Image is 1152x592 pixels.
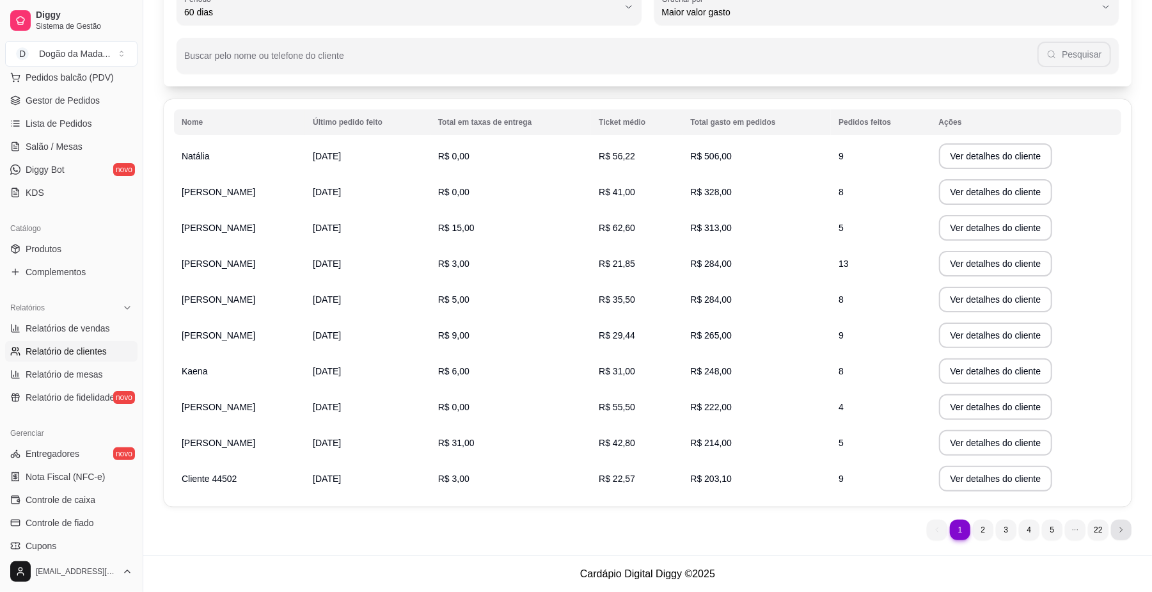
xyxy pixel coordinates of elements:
span: Relatórios [10,303,45,313]
span: Diggy [36,10,132,21]
th: Total gasto em pedidos [683,109,832,135]
li: pagination item 5 [1042,520,1062,540]
span: R$ 0,00 [438,151,469,161]
button: Ver detalhes do cliente [939,323,1053,348]
span: Nota Fiscal (NFC-e) [26,470,105,483]
a: Salão / Mesas [5,136,138,157]
li: pagination item 3 [996,520,1016,540]
button: Ver detalhes do cliente [939,466,1053,492]
span: [PERSON_NAME] [182,330,255,340]
span: 13 [839,259,849,269]
button: Ver detalhes do cliente [939,251,1053,276]
span: R$ 3,00 [438,259,469,269]
span: R$ 31,00 [438,438,475,448]
span: 5 [839,223,844,233]
span: [DATE] [313,151,341,161]
span: [PERSON_NAME] [182,223,255,233]
span: Lista de Pedidos [26,117,92,130]
button: Pedidos balcão (PDV) [5,67,138,88]
span: [PERSON_NAME] [182,294,255,305]
a: Controle de fiado [5,513,138,533]
span: Cliente 44502 [182,474,237,484]
span: R$ 313,00 [691,223,732,233]
span: [DATE] [313,474,341,484]
span: Relatório de clientes [26,345,107,358]
span: R$ 6,00 [438,366,469,376]
span: 4 [839,402,844,412]
span: 9 [839,330,844,340]
a: Gestor de Pedidos [5,90,138,111]
span: R$ 203,10 [691,474,732,484]
span: [PERSON_NAME] [182,402,255,412]
button: Ver detalhes do cliente [939,287,1053,312]
span: Kaena [182,366,207,376]
span: 8 [839,366,844,376]
nav: pagination navigation [920,513,1138,547]
span: Produtos [26,243,61,255]
span: Entregadores [26,447,79,460]
th: Nome [174,109,305,135]
span: [EMAIL_ADDRESS][DOMAIN_NAME] [36,566,117,577]
span: [DATE] [313,259,341,269]
a: Relatório de mesas [5,364,138,385]
span: [PERSON_NAME] [182,187,255,197]
a: Relatório de fidelidadenovo [5,387,138,408]
span: R$ 214,00 [691,438,732,448]
span: Maior valor gasto [662,6,1096,19]
th: Pedidos feitos [831,109,931,135]
span: R$ 55,50 [599,402,635,412]
li: pagination item 4 [1019,520,1039,540]
span: KDS [26,186,44,199]
span: R$ 56,22 [599,151,635,161]
a: DiggySistema de Gestão [5,5,138,36]
span: Diggy Bot [26,163,65,176]
span: D [16,47,29,60]
span: R$ 22,57 [599,474,635,484]
span: R$ 29,44 [599,330,635,340]
span: R$ 62,60 [599,223,635,233]
a: Lista de Pedidos [5,113,138,134]
a: Relatório de clientes [5,341,138,362]
span: [DATE] [313,294,341,305]
button: Select a team [5,41,138,67]
li: next page button [1111,520,1132,540]
span: Controle de caixa [26,493,95,506]
span: Sistema de Gestão [36,21,132,31]
footer: Cardápio Digital Diggy © 2025 [143,556,1152,592]
span: R$ 21,85 [599,259,635,269]
li: pagination item 2 [973,520,993,540]
button: Ver detalhes do cliente [939,430,1053,456]
a: Produtos [5,239,138,259]
span: Gestor de Pedidos [26,94,100,107]
button: Ver detalhes do cliente [939,394,1053,420]
span: Relatório de mesas [26,368,103,381]
span: R$ 41,00 [599,187,635,197]
span: R$ 265,00 [691,330,732,340]
span: Pedidos balcão (PDV) [26,71,114,84]
span: R$ 328,00 [691,187,732,197]
span: R$ 284,00 [691,259,732,269]
button: Ver detalhes do cliente [939,358,1053,384]
span: Relatório de fidelidade [26,391,114,404]
span: R$ 5,00 [438,294,469,305]
span: R$ 3,00 [438,474,469,484]
span: [DATE] [313,330,341,340]
span: Salão / Mesas [26,140,83,153]
span: Relatórios de vendas [26,322,110,335]
span: [DATE] [313,223,341,233]
span: R$ 506,00 [691,151,732,161]
li: pagination item 22 [1088,520,1109,540]
div: Catálogo [5,218,138,239]
span: R$ 0,00 [438,402,469,412]
div: Gerenciar [5,423,138,444]
span: [DATE] [313,438,341,448]
span: R$ 9,00 [438,330,469,340]
span: [PERSON_NAME] [182,259,255,269]
button: Ver detalhes do cliente [939,179,1053,205]
span: R$ 248,00 [691,366,732,376]
span: R$ 0,00 [438,187,469,197]
span: 9 [839,474,844,484]
a: Entregadoresnovo [5,444,138,464]
a: Cupons [5,536,138,556]
span: [DATE] [313,402,341,412]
